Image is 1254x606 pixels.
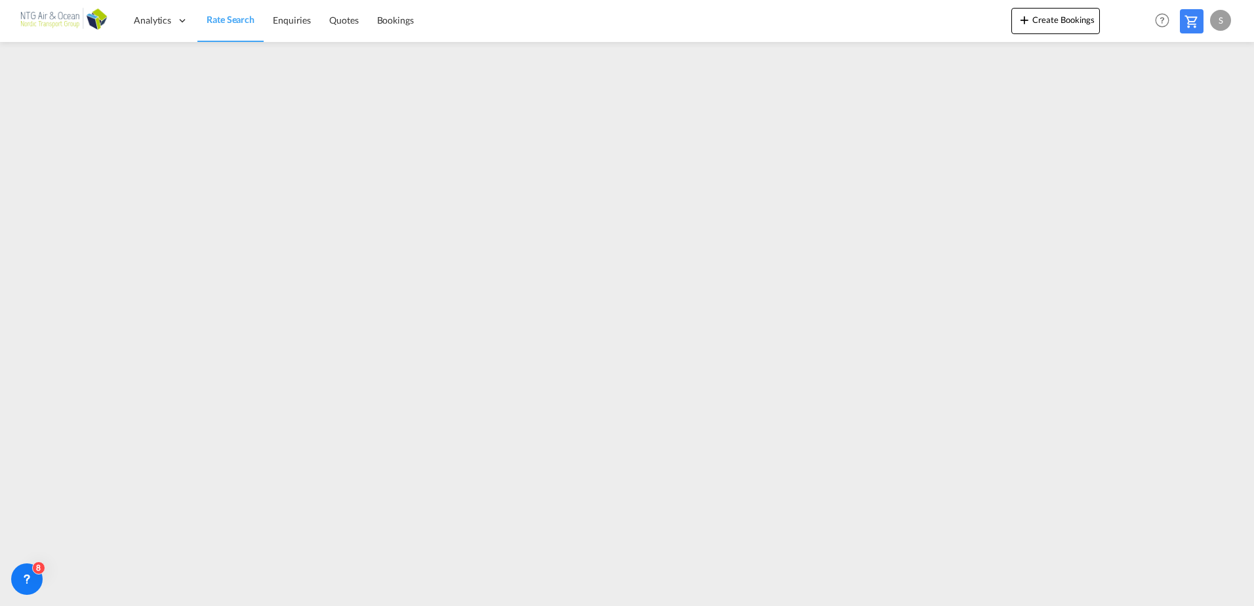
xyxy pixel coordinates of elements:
[1210,10,1231,31] div: S
[273,14,311,26] span: Enquiries
[1151,9,1180,33] div: Help
[1011,8,1100,34] button: icon-plus 400-fgCreate Bookings
[377,14,414,26] span: Bookings
[207,14,254,25] span: Rate Search
[1017,12,1032,28] md-icon: icon-plus 400-fg
[329,14,358,26] span: Quotes
[134,14,171,27] span: Analytics
[20,6,108,35] img: af31b1c0b01f11ecbc353f8e72265e29.png
[1151,9,1173,31] span: Help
